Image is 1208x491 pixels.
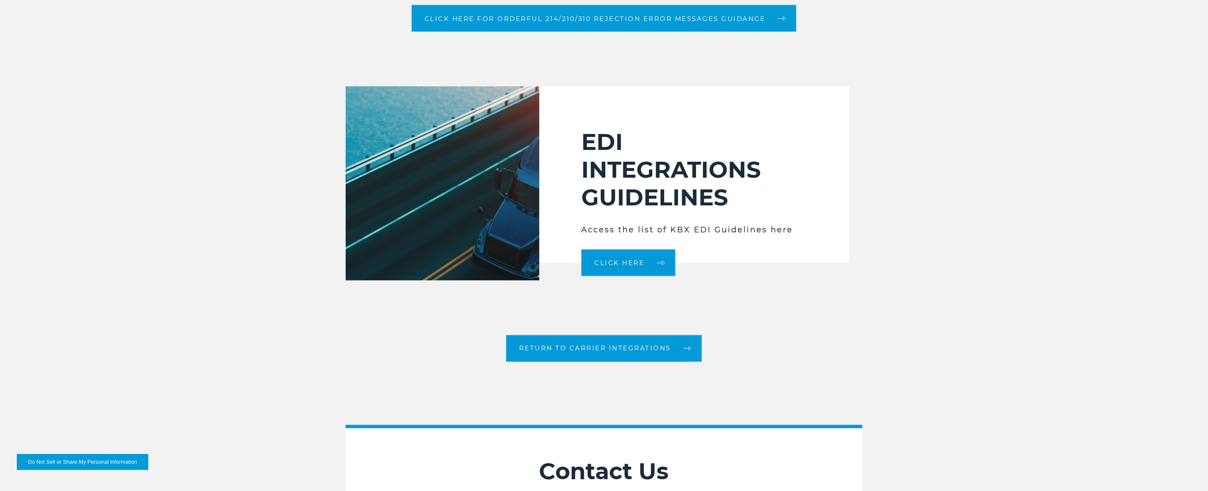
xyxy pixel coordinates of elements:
[346,458,862,486] h2: Contact Us
[519,345,671,352] span: Return to Carrier Integrations
[412,5,797,32] a: Click here for Orderful 214/210/310 Rejection Error Messages Guidance arrow arrow
[17,454,148,470] button: Do Not Sell or Share My Personal Information
[594,260,644,266] span: Click Here
[1166,451,1208,491] iframe: Chat Widget
[346,87,539,280] img: Drayage Truck
[506,335,702,362] a: Return to Carrier Integrations arrow arrow
[581,249,675,276] a: Click Here arrow arrow
[581,224,807,236] h3: Access the list of KBX EDI Guidelines here
[425,16,766,22] span: Click here for Orderful 214/210/310 Rejection Error Messages Guidance
[581,129,807,212] h2: EDI INTEGRATIONS GUIDELINES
